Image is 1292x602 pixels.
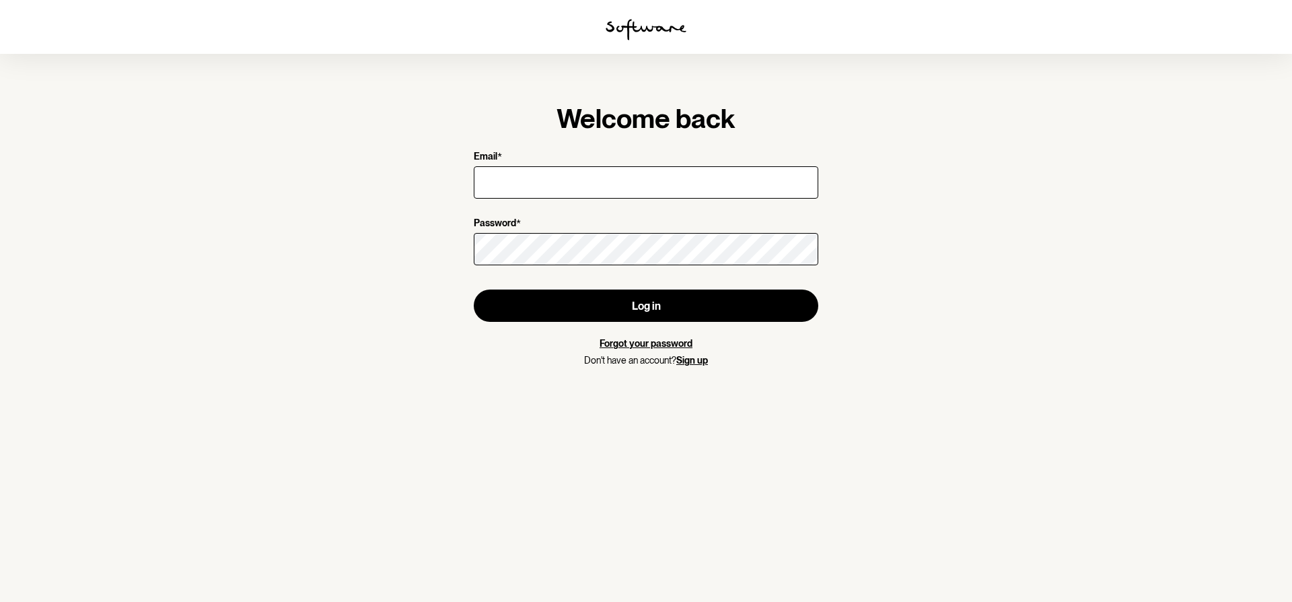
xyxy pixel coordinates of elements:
[676,355,708,366] a: Sign up
[606,19,686,40] img: software logo
[474,218,516,230] p: Password
[600,338,692,349] a: Forgot your password
[474,355,818,366] p: Don't have an account?
[474,290,818,322] button: Log in
[474,151,497,164] p: Email
[474,102,818,135] h1: Welcome back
